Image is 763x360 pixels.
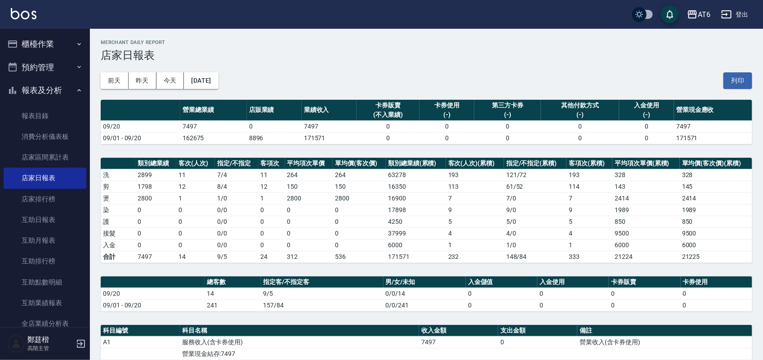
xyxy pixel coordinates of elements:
[612,192,680,204] td: 2414
[11,8,36,19] img: Logo
[259,216,285,227] td: 0
[180,325,419,337] th: 科目名稱
[609,299,680,311] td: 0
[612,216,680,227] td: 850
[101,72,129,89] button: 前天
[567,181,612,192] td: 114
[674,120,752,132] td: 7497
[537,299,609,311] td: 0
[176,169,215,181] td: 11
[259,158,285,169] th: 客項次
[184,72,218,89] button: [DATE]
[621,110,672,120] div: (-)
[333,227,386,239] td: 0
[422,110,472,120] div: (-)
[612,251,680,262] td: 21224
[4,106,86,126] a: 報表目錄
[215,251,258,262] td: 9/5
[386,192,446,204] td: 16900
[723,72,752,89] button: 列印
[101,181,135,192] td: 剪
[101,158,752,263] table: a dense table
[180,336,419,348] td: 服務收入(含卡券使用)
[247,132,302,144] td: 8896
[4,272,86,293] a: 互助點數明細
[101,204,135,216] td: 染
[504,239,567,251] td: 1 / 0
[135,227,176,239] td: 0
[386,216,446,227] td: 4250
[205,288,261,299] td: 14
[567,158,612,169] th: 客項次(累積)
[4,251,86,271] a: 互助排行榜
[680,158,752,169] th: 單均價(客次價)(累積)
[612,227,680,239] td: 9500
[681,276,752,288] th: 卡券使用
[259,251,285,262] td: 24
[215,192,258,204] td: 1 / 0
[135,181,176,192] td: 1798
[504,192,567,204] td: 7 / 0
[567,251,612,262] td: 333
[4,56,86,79] button: 預約管理
[101,276,752,311] table: a dense table
[135,204,176,216] td: 0
[446,227,504,239] td: 4
[384,276,466,288] th: 男/女/未知
[4,189,86,209] a: 店家排行榜
[101,132,180,144] td: 09/01 - 09/20
[359,101,417,110] div: 卡券販賣
[498,336,577,348] td: 0
[474,120,541,132] td: 0
[4,147,86,168] a: 店家區間累計表
[27,335,73,344] h5: 鄭莛楷
[609,288,680,299] td: 0
[180,132,247,144] td: 162675
[101,49,752,62] h3: 店家日報表
[101,227,135,239] td: 接髮
[215,158,258,169] th: 指定/不指定
[674,132,752,144] td: 171571
[422,101,472,110] div: 卡券使用
[567,204,612,216] td: 9
[419,325,498,337] th: 收入金額
[504,169,567,181] td: 121 / 72
[4,313,86,334] a: 全店業績分析表
[466,299,537,311] td: 0
[259,181,285,192] td: 12
[285,204,333,216] td: 0
[419,336,498,348] td: 7497
[446,239,504,251] td: 1
[386,158,446,169] th: 類別總業績(累積)
[612,181,680,192] td: 143
[302,100,357,121] th: 業績收入
[4,168,86,188] a: 店家日報表
[359,110,417,120] div: (不入業績)
[176,251,215,262] td: 14
[101,100,752,144] table: a dense table
[205,276,261,288] th: 總客數
[680,227,752,239] td: 9500
[205,299,261,311] td: 241
[386,251,446,262] td: 171571
[386,204,446,216] td: 17898
[215,204,258,216] td: 0 / 0
[261,288,384,299] td: 9/5
[215,227,258,239] td: 0 / 0
[261,299,384,311] td: 157/84
[27,344,73,352] p: 高階主管
[698,9,710,20] div: AT6
[285,169,333,181] td: 264
[612,204,680,216] td: 1989
[612,239,680,251] td: 6000
[247,100,302,121] th: 店販業績
[541,132,619,144] td: 0
[619,132,674,144] td: 0
[577,336,752,348] td: 營業收入(含卡券使用)
[135,216,176,227] td: 0
[466,276,537,288] th: 入金儲值
[259,192,285,204] td: 1
[446,251,504,262] td: 232
[567,216,612,227] td: 5
[621,101,672,110] div: 入金使用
